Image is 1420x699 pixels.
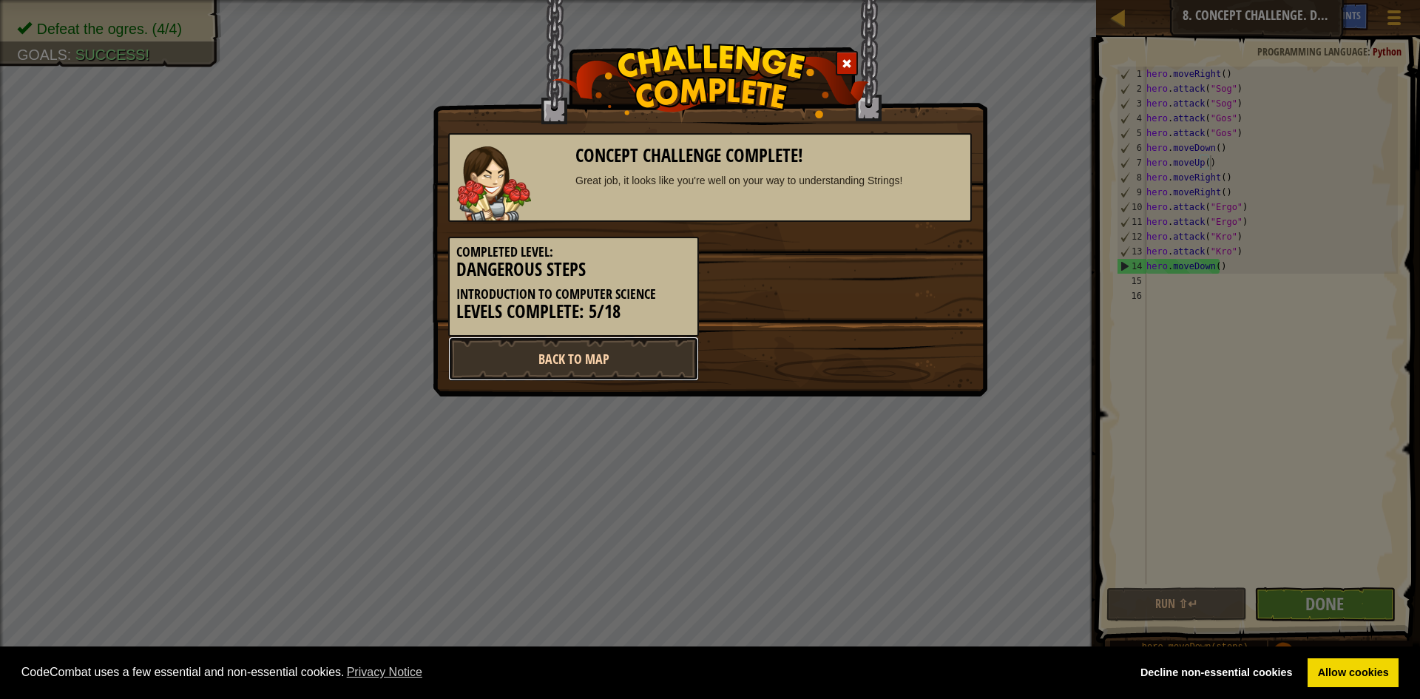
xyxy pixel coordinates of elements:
div: Great job, it looks like you're well on your way to understanding Strings! [575,173,964,188]
a: deny cookies [1130,658,1302,688]
a: allow cookies [1308,658,1399,688]
h3: Concept Challenge Complete! [575,146,964,166]
h5: Introduction to Computer Science [456,287,691,302]
img: guardian.png [457,146,531,220]
img: challenge_complete.png [552,44,869,118]
h3: Dangerous Steps [456,260,691,280]
span: CodeCombat uses a few essential and non-essential cookies. [21,661,1119,683]
a: learn more about cookies [345,661,425,683]
h5: Completed Level: [456,245,691,260]
a: Back to Map [448,337,699,381]
h3: Levels Complete: 5/18 [456,302,691,322]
